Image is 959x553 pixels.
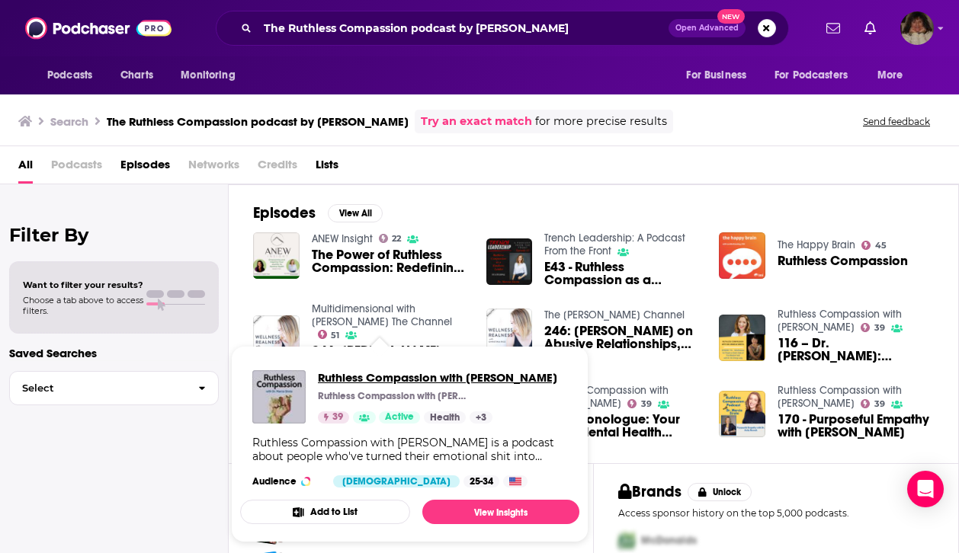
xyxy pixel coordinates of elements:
a: Try an exact match [421,113,532,130]
span: Ruthless Compassion with [PERSON_NAME] [318,370,557,385]
div: Ruthless Compassion with [PERSON_NAME] is a podcast about people who've turned their emotional sh... [252,436,567,463]
a: 170 - Purposeful Empathy with Dr. Anita Nowak [778,413,934,439]
a: Ruthless Compassion with Dr. Marcia Sirota [318,370,557,385]
a: 39 [861,323,885,332]
span: 246: [PERSON_NAME] on Abusive Relationships, Modern Dating, and Why You Should be Kind, Not Nice [544,324,701,350]
a: Active [379,411,420,424]
img: 170 - Purposeful Empathy with Dr. Anita Nowak [719,391,765,437]
a: E43 - Ruthless Compassion as a Kindness Leader featuring Dr. Marcia Sirota [544,261,701,286]
div: [DEMOGRAPHIC_DATA] [333,475,460,487]
h2: Filter By [9,224,219,246]
a: Ruthless Compassion with Dr. Marcia Sirota [544,384,669,410]
a: 51 [318,330,340,339]
a: All [18,152,33,184]
span: Want to filter your results? [23,280,143,290]
button: Open AdvancedNew [669,19,746,37]
button: open menu [37,61,112,90]
button: Select [9,371,219,405]
p: Access sponsor history on the top 5,000 podcasts. [618,507,934,519]
span: Credits [258,152,297,184]
button: open menu [765,61,870,90]
img: E43 - Ruthless Compassion as a Kindness Leader featuring Dr. Marcia Sirota [486,238,533,285]
span: More [877,65,903,86]
a: ANEW Insight [312,232,373,245]
a: 45 [861,241,887,250]
img: Podchaser - Follow, Share and Rate Podcasts [25,14,172,43]
a: +3 [470,411,492,424]
span: The Power of Ruthless Compassion: Redefining Kindness and Trauma Healing with [PERSON_NAME] |Ep. 72 [312,248,468,274]
button: Unlock [688,483,752,501]
a: EpisodesView All [253,203,383,222]
span: Monitoring [181,65,235,86]
span: For Podcasters [775,65,848,86]
a: 39 [861,399,885,408]
div: Search podcasts, credits, & more... [216,11,789,46]
img: User Profile [900,11,934,45]
span: Episodes [120,152,170,184]
a: 39 [627,399,652,408]
button: open menu [170,61,255,90]
button: open menu [867,61,922,90]
a: Ruthless Compassion [778,254,908,267]
a: Show notifications dropdown [858,15,882,41]
a: View Insights [422,500,579,524]
a: The Happy Brain [778,238,855,251]
span: Charts [120,65,153,86]
img: The Power of Ruthless Compassion: Redefining Kindness and Trauma Healing with Dr. Marcia Sirota |... [253,232,300,279]
a: Trench Leadership: A Podcast From the Front [544,232,685,257]
span: 39 [332,410,343,425]
a: Lists [316,152,338,184]
img: 246: Dr. Marcia Sirota on Abusive Relationships, Modern Dating, and Why You Should be Kind, Not Nice [486,308,533,355]
span: 51 [331,332,339,339]
p: Ruthless Compassion with [PERSON_NAME] [318,390,470,402]
button: Send feedback [858,115,935,128]
button: open menu [675,61,765,90]
a: 22 [379,234,402,243]
a: 246: Dr. Marcia Sirota on Abusive Relationships, Modern Dating, and Why You Should be Kind, Not Nice [544,324,701,350]
span: New [717,9,745,24]
input: Search podcasts, credits, & more... [258,16,669,40]
a: Multidimensional with Christina The Channel [312,302,452,328]
div: Open Intercom Messenger [907,471,944,507]
button: Show profile menu [900,11,934,45]
span: Active [385,410,414,425]
span: 39 [641,401,652,408]
a: 116 – Dr. Ni-Cheng Liang: Mindfulness for People on Both Sides of The Medical Field [778,337,934,363]
a: 100 - Monologue: Your 2022 Mental Health Goals: Becoming a Kindness Warrior [544,413,701,439]
h3: Search [50,114,88,129]
a: Ruthless Compassion with Dr. Marcia Sirota [778,384,902,410]
button: Add to List [240,500,410,524]
a: Charts [111,61,162,90]
button: View All [328,204,383,222]
a: Show notifications dropdown [820,15,846,41]
h3: The Ruthless Compassion podcast by [PERSON_NAME] [107,114,409,129]
a: The Power of Ruthless Compassion: Redefining Kindness and Trauma Healing with Dr. Marcia Sirota |... [312,248,468,274]
span: 39 [874,324,885,331]
span: 170 - Purposeful Empathy with [PERSON_NAME] [778,413,934,439]
span: Select [10,383,186,393]
span: for more precise results [535,113,667,130]
h3: Audience [252,475,321,487]
a: 39 [318,411,349,424]
img: Ruthless Compassion [719,232,765,279]
a: Health [424,411,466,424]
a: Ruthless Compassion with Dr. Marcia Sirota [778,308,902,334]
a: 116 – Dr. Ni-Cheng Liang: Mindfulness for People on Both Sides of The Medical Field [719,315,765,361]
a: The Christina Channel [544,308,685,321]
span: 45 [875,242,887,249]
span: 22 [392,235,401,242]
a: 246: Dr. Marcia Sirota on Abusive Relationships, Modern Dating, and Why You Should be Kind, Not Nice [253,315,300,362]
h2: Episodes [253,203,316,222]
span: Podcasts [51,152,102,184]
img: Ruthless Compassion with Dr. Marcia Sirota [252,370,306,424]
span: Logged in as angelport [900,11,934,45]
